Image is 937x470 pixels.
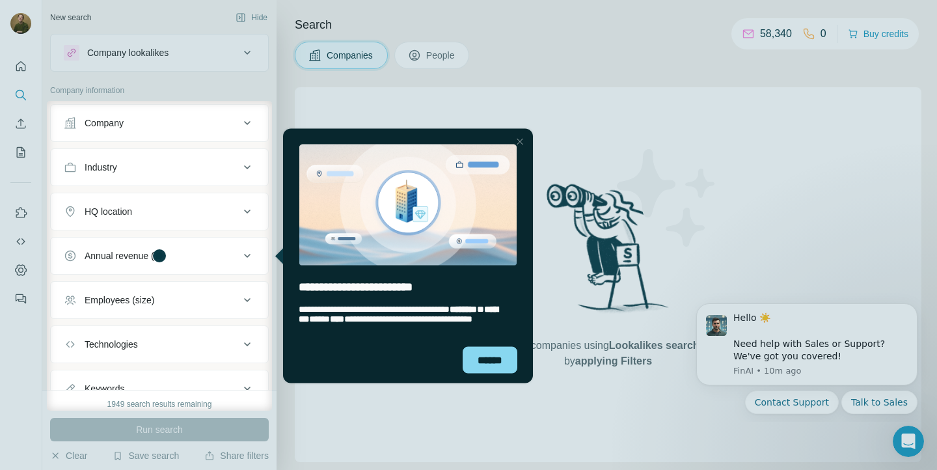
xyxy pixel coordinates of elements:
[85,161,117,174] div: Industry
[85,117,124,130] div: Company
[68,99,162,122] button: Quick reply: Contact Support
[20,12,241,94] div: message notification from FinAI, 10m ago. Hello ☀️ ​ Need help with Sales or Support? We've got y...
[57,20,231,71] div: Message content
[51,152,268,183] button: Industry
[51,373,268,404] button: Keywords
[85,382,124,395] div: Keywords
[51,196,268,227] button: HQ location
[85,294,154,307] div: Employees (size)
[20,99,241,122] div: Quick reply options
[51,329,268,360] button: Technologies
[51,107,268,139] button: Company
[107,398,212,410] div: 1949 search results remaining
[51,284,268,316] button: Employees (size)
[51,240,268,271] button: Annual revenue ($)
[85,249,162,262] div: Annual revenue ($)
[57,74,231,85] p: Message from FinAI, sent 10m ago
[85,205,132,218] div: HQ location
[165,99,241,122] button: Quick reply: Talk to Sales
[272,126,536,386] iframe: Tooltip
[85,338,138,351] div: Technologies
[29,23,50,44] img: Profile image for FinAI
[57,20,231,71] div: Hello ☀️ ​ Need help with Sales or Support? We've got you covered!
